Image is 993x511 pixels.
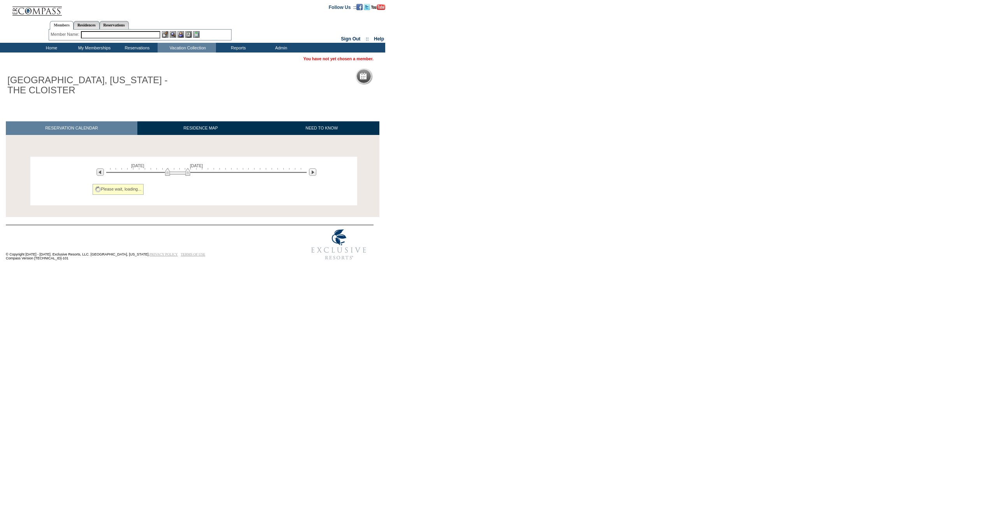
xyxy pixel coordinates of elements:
img: spinner2.gif [95,186,101,192]
div: Member Name: [51,31,81,38]
a: Residences [74,21,100,29]
img: Reservations [185,31,192,38]
td: Home [29,43,72,52]
img: Impersonate [177,31,184,38]
img: b_edit.gif [162,31,168,38]
td: Reports [216,43,259,52]
span: [DATE] [131,163,144,168]
a: RESERVATION CALENDAR [6,121,137,135]
a: Become our fan on Facebook [356,4,363,9]
h5: Reservation Calendar [370,74,429,79]
a: TERMS OF USE [181,252,205,256]
span: [DATE] [190,163,203,168]
a: Members [50,21,74,30]
td: Follow Us :: [329,4,356,10]
a: RESIDENCE MAP [137,121,264,135]
a: PRIVACY POLICY [149,252,178,256]
td: Vacation Collection [158,43,216,52]
td: © Copyright [DATE] - [DATE]. Exclusive Resorts, LLC. [GEOGRAPHIC_DATA], [US_STATE]. Compass Versi... [6,226,278,264]
img: Subscribe to our YouTube Channel [371,4,385,10]
a: Sign Out [341,36,360,42]
td: Reservations [115,43,158,52]
a: NEED TO KNOW [264,121,379,135]
img: Previous [96,168,104,176]
a: Help [374,36,384,42]
img: Become our fan on Facebook [356,4,363,10]
a: Follow us on Twitter [364,4,370,9]
img: b_calculator.gif [193,31,200,38]
span: You have not yet chosen a member. [304,56,374,61]
td: My Memberships [72,43,115,52]
img: Exclusive Resorts [304,225,374,264]
h1: [GEOGRAPHIC_DATA], [US_STATE] - THE CLOISTER [6,73,180,97]
img: Follow us on Twitter [364,4,370,10]
a: Subscribe to our YouTube Channel [371,4,385,9]
span: :: [366,36,369,42]
a: Reservations [100,21,129,29]
div: Please wait, loading... [93,184,144,195]
td: Admin [259,43,302,52]
img: Next [309,168,316,176]
img: View [170,31,176,38]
